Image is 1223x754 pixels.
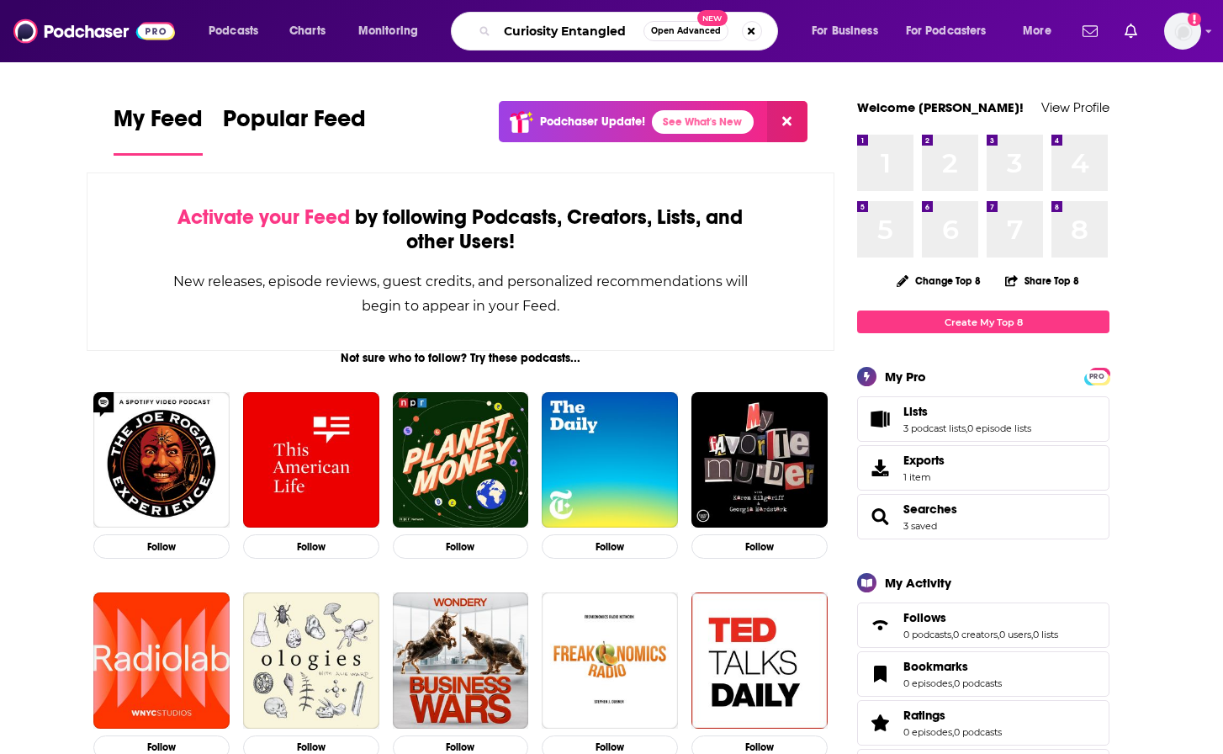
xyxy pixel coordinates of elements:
[953,629,998,640] a: 0 creators
[903,422,966,434] a: 3 podcast lists
[93,534,230,559] button: Follow
[903,520,937,532] a: 3 saved
[863,505,897,528] a: Searches
[243,592,379,729] a: Ologies with Alie Ward
[863,613,897,637] a: Follows
[951,629,953,640] span: ,
[863,711,897,735] a: Ratings
[903,502,957,517] a: Searches
[885,575,951,591] div: My Activity
[1188,13,1201,26] svg: Add a profile image
[1031,629,1033,640] span: ,
[903,708,945,723] span: Ratings
[885,369,926,385] div: My Pro
[289,19,326,43] span: Charts
[467,12,794,50] div: Search podcasts, credits, & more...
[1164,13,1201,50] button: Show profile menu
[114,104,203,156] a: My Feed
[887,270,991,291] button: Change Top 8
[952,677,954,689] span: ,
[863,456,897,480] span: Exports
[347,18,440,45] button: open menu
[903,610,1058,625] a: Follows
[542,534,678,559] button: Follow
[903,659,968,674] span: Bookmarks
[114,104,203,143] span: My Feed
[652,110,754,134] a: See What's New
[209,19,258,43] span: Podcasts
[542,592,678,729] img: Freakonomics Radio
[691,392,828,528] img: My Favorite Murder with Karen Kilgariff and Georgia Hardstark
[243,392,379,528] img: This American Life
[1076,17,1104,45] a: Show notifications dropdown
[999,629,1031,640] a: 0 users
[697,10,728,26] span: New
[651,27,721,35] span: Open Advanced
[857,396,1109,442] span: Lists
[393,392,529,528] img: Planet Money
[857,311,1109,333] a: Create My Top 8
[966,422,967,434] span: ,
[903,404,928,419] span: Lists
[903,610,946,625] span: Follows
[1011,18,1072,45] button: open menu
[903,471,945,483] span: 1 item
[998,629,999,640] span: ,
[393,534,529,559] button: Follow
[952,726,954,738] span: ,
[691,534,828,559] button: Follow
[863,407,897,431] a: Lists
[1164,13,1201,50] img: User Profile
[1004,264,1080,297] button: Share Top 8
[223,104,366,156] a: Popular Feed
[857,99,1024,115] a: Welcome [PERSON_NAME]!
[1023,19,1051,43] span: More
[1164,13,1201,50] span: Logged in as tinajoell1
[1041,99,1109,115] a: View Profile
[278,18,336,45] a: Charts
[1087,370,1107,383] span: PRO
[954,677,1002,689] a: 0 podcasts
[93,392,230,528] img: The Joe Rogan Experience
[895,18,1011,45] button: open menu
[857,651,1109,697] span: Bookmarks
[643,21,728,41] button: Open AdvancedNew
[197,18,280,45] button: open menu
[172,269,749,318] div: New releases, episode reviews, guest credits, and personalized recommendations will begin to appe...
[497,18,643,45] input: Search podcasts, credits, & more...
[800,18,899,45] button: open menu
[177,204,350,230] span: Activate your Feed
[967,422,1031,434] a: 0 episode lists
[358,19,418,43] span: Monitoring
[13,15,175,47] img: Podchaser - Follow, Share and Rate Podcasts
[903,453,945,468] span: Exports
[223,104,366,143] span: Popular Feed
[1087,369,1107,382] a: PRO
[903,659,1002,674] a: Bookmarks
[903,629,951,640] a: 0 podcasts
[903,726,952,738] a: 0 episodes
[87,351,834,365] div: Not sure who to follow? Try these podcasts...
[903,708,1002,723] a: Ratings
[540,114,645,129] p: Podchaser Update!
[863,662,897,686] a: Bookmarks
[393,592,529,729] img: Business Wars
[691,592,828,729] img: TED Talks Daily
[93,592,230,729] img: Radiolab
[857,494,1109,539] span: Searches
[857,603,1109,648] span: Follows
[542,392,678,528] img: The Daily
[954,726,1002,738] a: 0 podcasts
[1118,17,1144,45] a: Show notifications dropdown
[857,700,1109,746] span: Ratings
[906,19,987,43] span: For Podcasters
